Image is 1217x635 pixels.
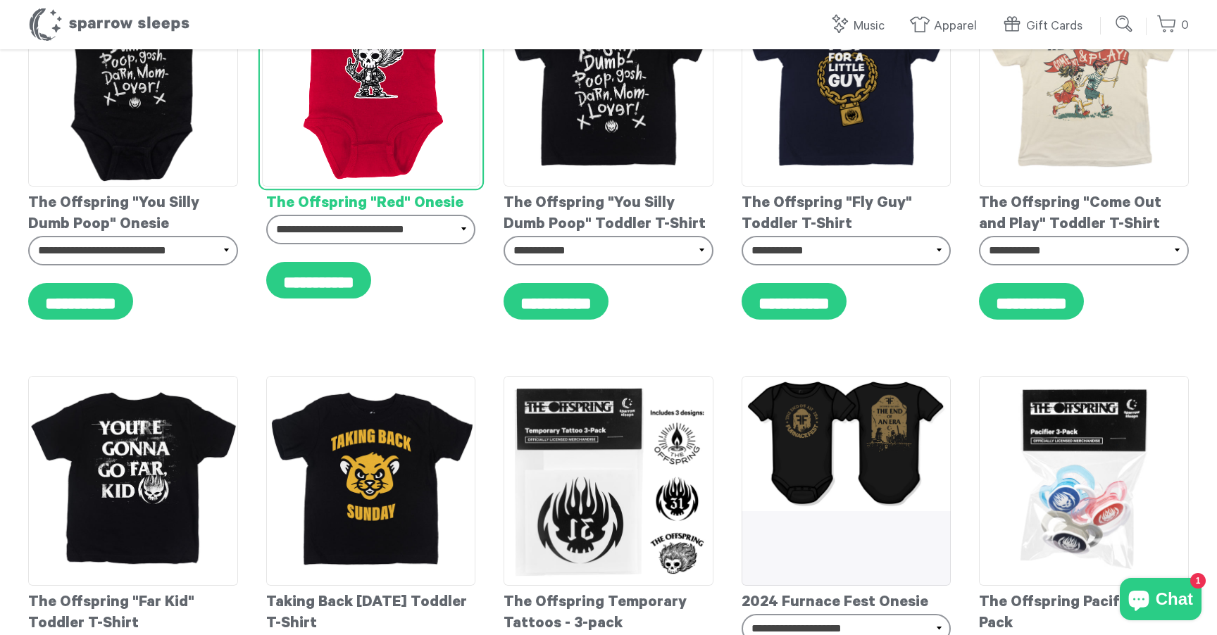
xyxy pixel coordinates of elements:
[28,187,238,236] div: The Offspring "You Silly Dumb Poop" Onesie
[266,187,476,215] div: The Offspring "Red" Onesie
[1116,578,1206,624] inbox-online-store-chat: Shopify online store chat
[1111,10,1139,38] input: Submit
[829,11,892,42] a: Music
[504,586,713,635] div: The Offspring Temporary Tattoos - 3-pack
[909,11,984,42] a: Apparel
[979,376,1189,586] img: TheOffspring-Pacifier3-Pack_grande.jpg
[266,586,476,635] div: Taking Back [DATE] Toddler T-Shirt
[742,376,951,511] img: ScreenShot2024-11-15at10.25.13AM_grande.png
[979,187,1189,236] div: The Offspring "Come Out and Play" Toddler T-Shirt
[979,586,1189,635] div: The Offspring Pacifiers - 3 Pack
[504,376,713,586] img: TheOffspring-TemporaryTattoo3-Pack_Details_grande.jpg
[266,376,476,586] img: TakingBackSunday-Panther-ToddlerT-shirt_grande.jpg
[742,586,951,614] div: 2024 Furnace Fest Onesie
[504,187,713,236] div: The Offspring "You Silly Dumb Poop" Toddler T-Shirt
[1156,11,1189,41] a: 0
[28,7,190,42] h1: Sparrow Sleeps
[742,187,951,236] div: The Offspring "Fly Guy" Toddler T-Shirt
[1001,11,1090,42] a: Gift Cards
[28,376,238,586] img: TheOffspring-GoFar_Back_-ToddlerT-shirt_grande.jpg
[28,586,238,635] div: The Offspring "Far Kid" Toddler T-Shirt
